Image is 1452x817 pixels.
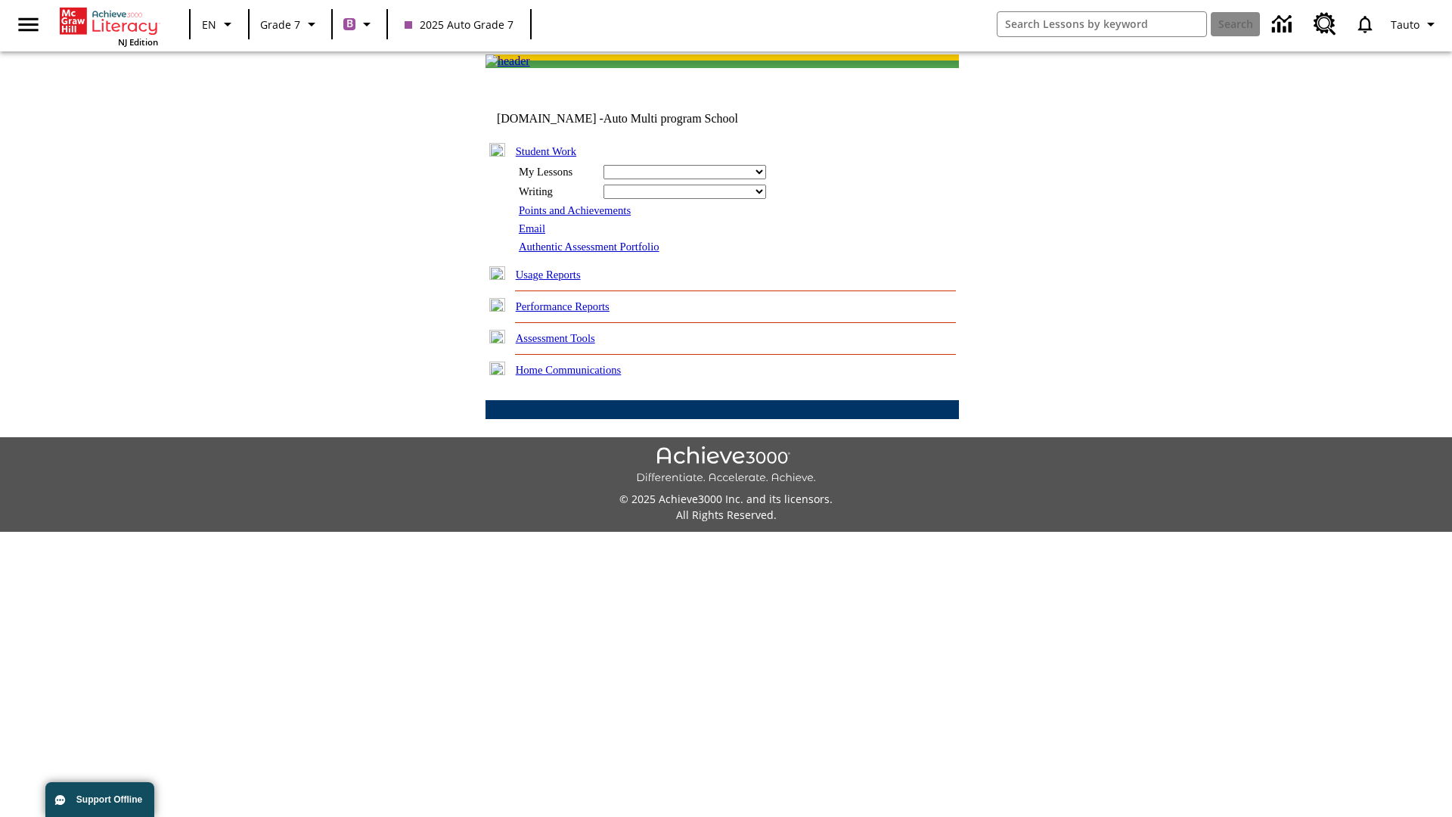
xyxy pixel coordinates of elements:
[195,11,244,38] button: Language: EN, Select a language
[519,204,631,216] a: Points and Achievements
[516,145,576,157] a: Student Work
[60,5,158,48] div: Home
[1263,4,1305,45] a: Data Center
[486,54,530,68] img: header
[497,112,775,126] td: [DOMAIN_NAME] -
[516,269,581,281] a: Usage Reports
[636,446,816,485] img: Achieve3000 Differentiate Accelerate Achieve
[516,364,622,376] a: Home Communications
[337,11,382,38] button: Boost Class color is purple. Change class color
[603,112,738,125] nobr: Auto Multi program School
[45,782,154,817] button: Support Offline
[489,143,505,157] img: minus.gif
[1385,11,1446,38] button: Profile/Settings
[519,222,545,235] a: Email
[516,300,610,312] a: Performance Reports
[118,36,158,48] span: NJ Edition
[405,17,513,33] span: 2025 Auto Grade 7
[519,166,594,179] div: My Lessons
[202,17,216,33] span: EN
[76,794,142,805] span: Support Offline
[489,330,505,343] img: plus.gif
[489,298,505,312] img: plus.gif
[519,241,659,253] a: Authentic Assessment Portfolio
[489,266,505,280] img: plus.gif
[489,362,505,375] img: plus.gif
[516,332,595,344] a: Assessment Tools
[1345,5,1385,44] a: Notifications
[6,2,51,47] button: Open side menu
[254,11,327,38] button: Grade: Grade 7, Select a grade
[346,14,353,33] span: B
[519,185,594,198] div: Writing
[997,12,1206,36] input: search field
[260,17,300,33] span: Grade 7
[1305,4,1345,45] a: Resource Center, Will open in new tab
[1391,17,1419,33] span: Tauto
